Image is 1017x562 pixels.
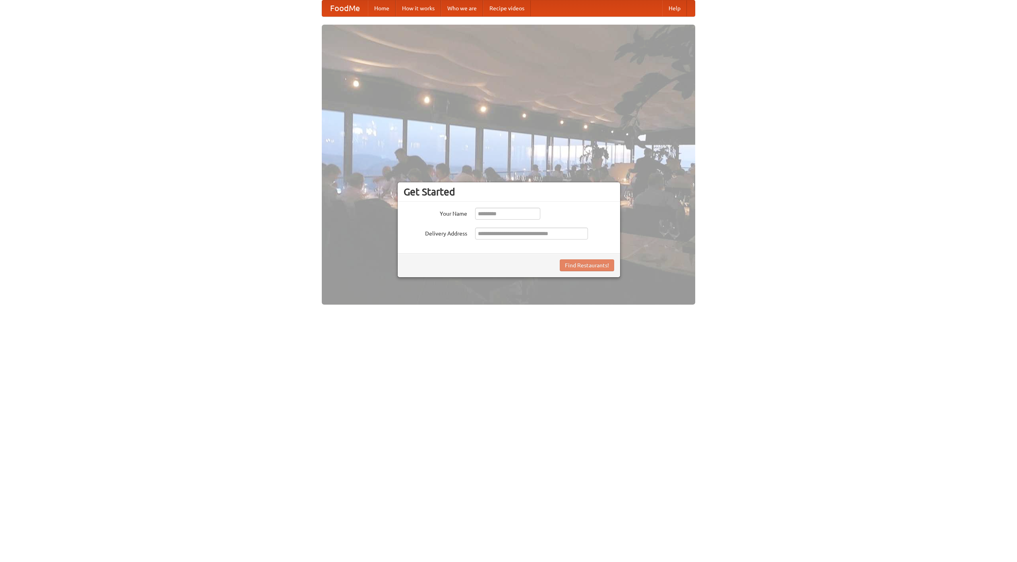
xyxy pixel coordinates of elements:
a: Recipe videos [483,0,531,16]
h3: Get Started [404,186,614,198]
a: FoodMe [322,0,368,16]
a: Help [662,0,687,16]
a: Home [368,0,396,16]
a: Who we are [441,0,483,16]
label: Your Name [404,208,467,218]
a: How it works [396,0,441,16]
button: Find Restaurants! [560,259,614,271]
label: Delivery Address [404,228,467,238]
